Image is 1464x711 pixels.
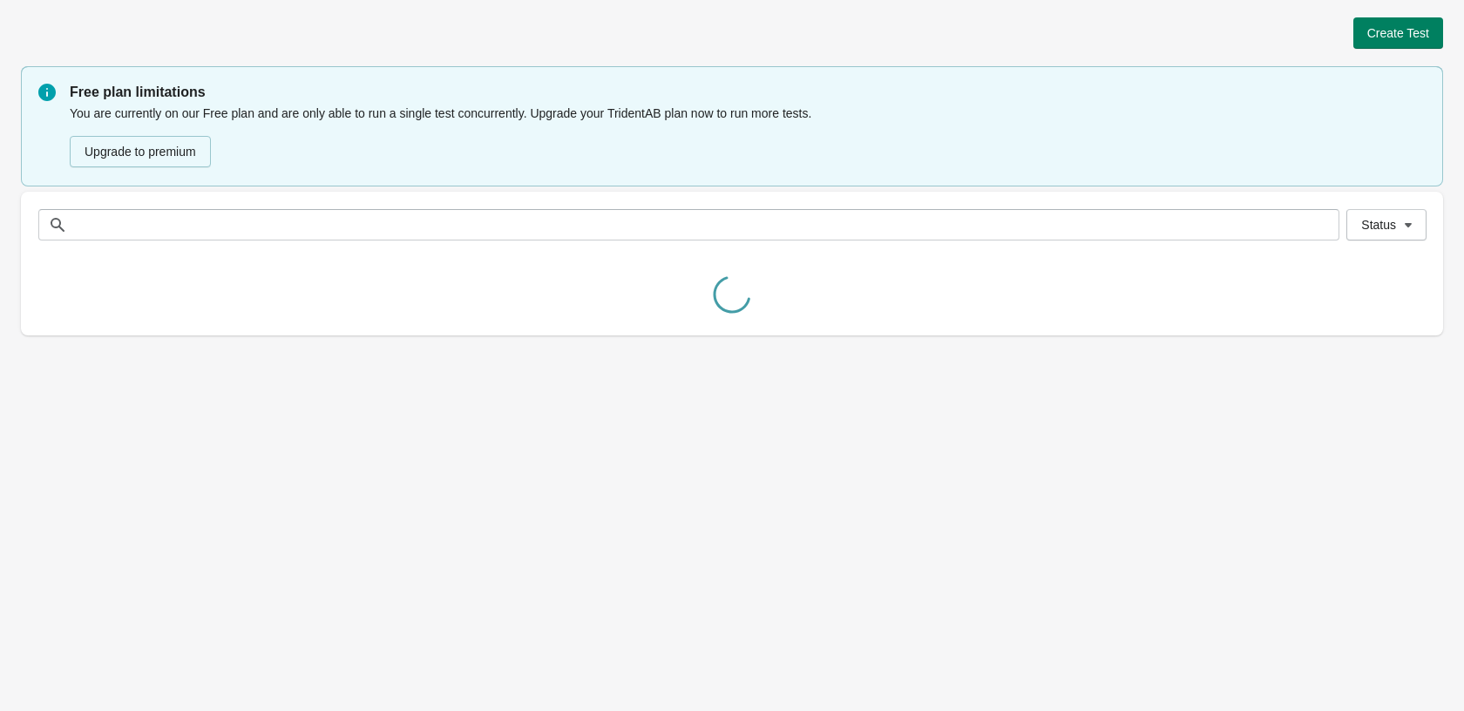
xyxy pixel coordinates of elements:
[70,103,1426,169] div: You are currently on our Free plan and are only able to run a single test concurrently. Upgrade y...
[1353,17,1443,49] button: Create Test
[1346,209,1427,240] button: Status
[1367,26,1429,40] span: Create Test
[70,82,1426,103] p: Free plan limitations
[1361,218,1396,232] span: Status
[70,136,211,167] button: Upgrade to premium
